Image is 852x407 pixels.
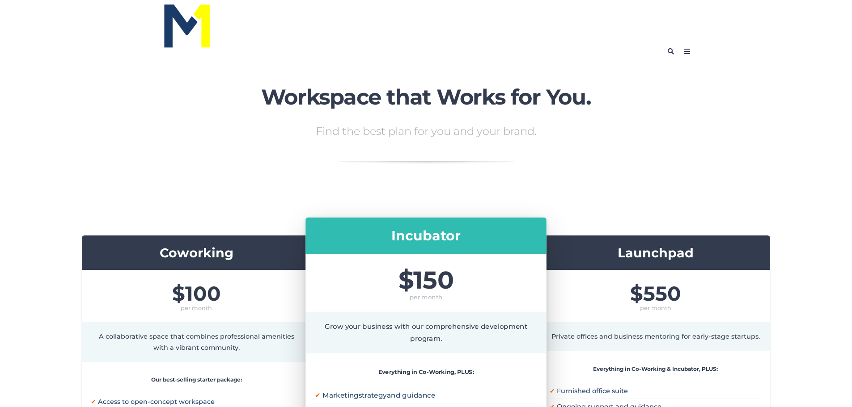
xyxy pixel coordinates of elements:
span: Access to open-concept workspace [98,398,215,406]
p: Everything in Co-Working, PLUS: [315,368,537,377]
span: A collaborative space that combines professional amenities with a vibrant community. [99,332,294,351]
span: per month [315,292,537,302]
h3: Launchpad [550,244,761,261]
img: MileOne Blue_Yellow Logo [162,2,212,49]
span: per month [91,303,302,313]
h3: Coworking [91,244,302,261]
span: ✔ [315,391,321,399]
span: $100 [91,283,302,303]
span: $150 [315,268,537,292]
p: Find the best plan for you and your brand. [261,126,592,137]
span: ✔ [91,398,96,406]
strong: Our best-selling starter package: [151,376,242,383]
span: ✔ [550,387,555,395]
span: per month [550,303,761,313]
span: strategy [359,391,387,399]
span: Marketing and guidance [322,391,435,399]
h3: Incubator [315,227,537,244]
span: Private offices and business mentoring for early-stage startups. [551,332,760,340]
h2: Workspace that Works for You. [261,85,592,109]
span: Furnished office suite [557,387,628,395]
span: Grow your business with our comprehensive development program. [325,323,527,343]
p: Everything in Co-Working & Incubator, PLUS: [550,365,761,373]
span: $550 [550,283,761,303]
